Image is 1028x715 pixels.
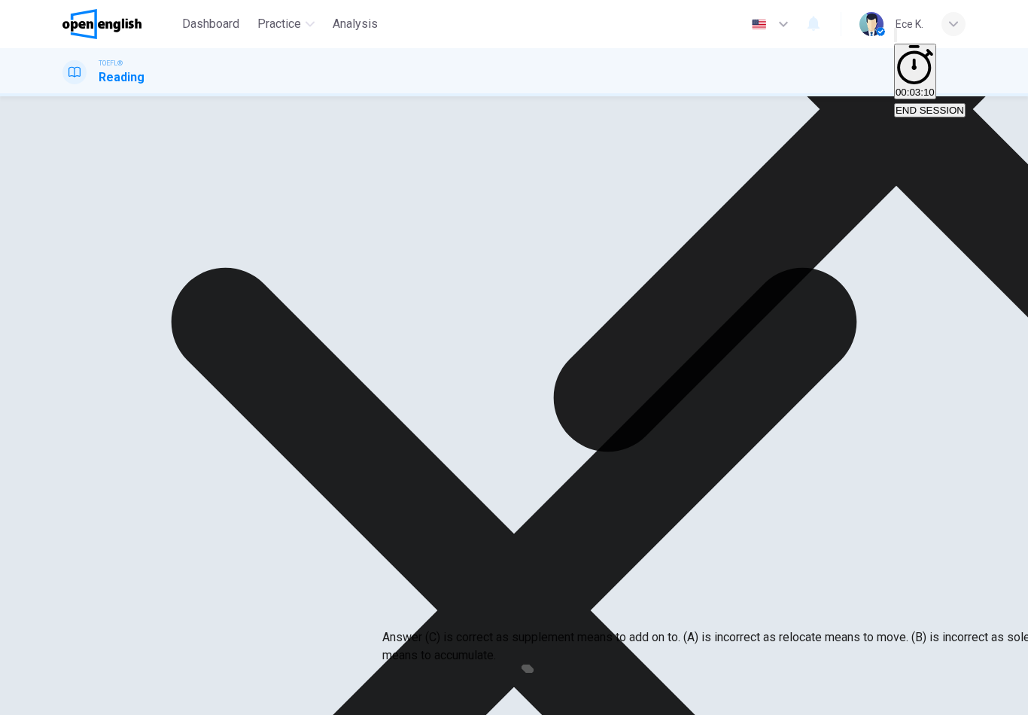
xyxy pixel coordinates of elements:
[896,87,935,98] span: 00:03:10
[182,15,239,33] span: Dashboard
[99,68,144,87] h1: Reading
[896,15,923,33] div: Ece K.
[62,9,141,39] img: OpenEnglish logo
[750,19,768,30] img: en
[894,44,966,101] div: Hide
[333,15,378,33] span: Analysis
[896,105,964,116] span: END SESSION
[894,26,966,44] div: Mute
[859,12,884,36] img: Profile picture
[257,15,301,33] span: Practice
[99,58,123,68] span: TOEFL®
